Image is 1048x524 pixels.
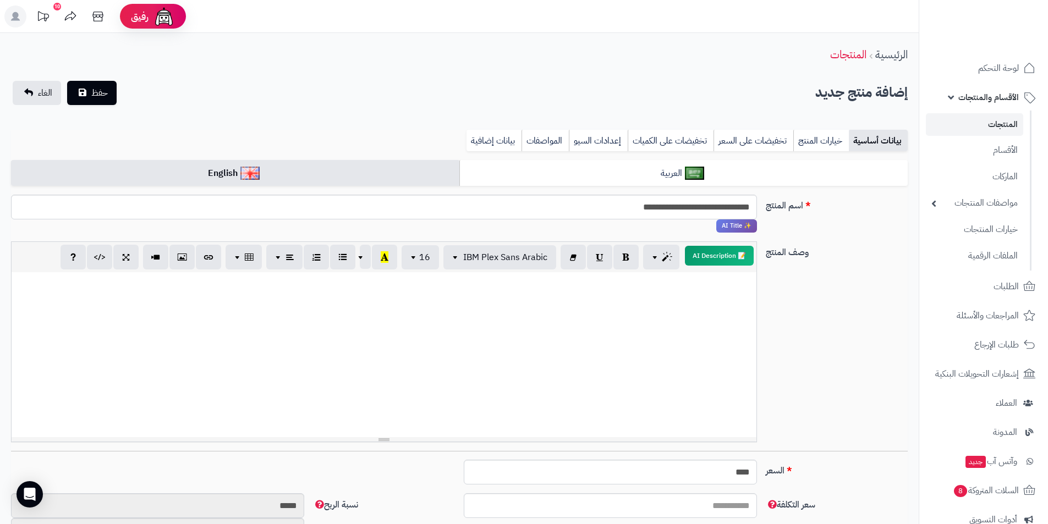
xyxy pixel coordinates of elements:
a: تخفيضات على الكميات [628,130,714,152]
span: وآتس آب [964,454,1017,469]
a: مواصفات المنتجات [926,191,1023,215]
span: الغاء [38,86,52,100]
a: English [11,160,459,187]
h2: إضافة منتج جديد [815,81,908,104]
span: جديد [965,456,986,468]
label: وصف المنتج [761,241,912,259]
a: وآتس آبجديد [926,448,1041,475]
a: العملاء [926,390,1041,416]
a: تخفيضات على السعر [714,130,793,152]
a: الأقسام [926,139,1023,162]
a: الماركات [926,165,1023,189]
span: العملاء [996,395,1017,411]
span: الطلبات [994,279,1019,294]
span: 16 [419,251,430,264]
button: 📝 AI Description [685,246,754,266]
a: خيارات المنتج [793,130,849,152]
button: حفظ [67,81,117,105]
a: المنتجات [926,113,1023,136]
span: سعر التكلفة [766,498,815,511]
span: IBM Plex Sans Arabic [463,251,547,264]
span: الأقسام والمنتجات [958,90,1019,105]
span: 8 [954,485,967,497]
label: السعر [761,460,912,477]
span: انقر لاستخدام رفيقك الذكي [716,219,757,233]
a: الغاء [13,81,61,105]
img: ai-face.png [153,5,175,27]
a: الملفات الرقمية [926,244,1023,268]
a: خيارات المنتجات [926,218,1023,241]
span: طلبات الإرجاع [974,337,1019,352]
span: السلات المتروكة [953,483,1019,498]
span: إشعارات التحويلات البنكية [935,366,1019,382]
div: 10 [53,3,61,10]
a: إعدادات السيو [569,130,628,152]
span: المراجعات والأسئلة [957,308,1019,323]
span: حفظ [91,86,108,100]
a: الطلبات [926,273,1041,300]
a: إشعارات التحويلات البنكية [926,361,1041,387]
a: المدونة [926,419,1041,445]
a: العربية [459,160,908,187]
a: السلات المتروكة8 [926,477,1041,504]
a: بيانات إضافية [467,130,522,152]
a: لوحة التحكم [926,55,1041,81]
a: المواصفات [522,130,569,152]
a: الرئيسية [875,46,908,63]
div: Open Intercom Messenger [17,481,43,508]
a: تحديثات المنصة [29,5,57,30]
span: المدونة [993,424,1017,440]
a: بيانات أساسية [849,130,908,152]
img: English [240,167,260,180]
a: طلبات الإرجاع [926,332,1041,358]
label: اسم المنتج [761,195,912,212]
img: العربية [685,167,704,180]
a: المنتجات [830,46,866,63]
button: 16 [402,245,439,269]
span: رفيق [131,10,149,23]
button: IBM Plex Sans Arabic [443,245,556,269]
span: نسبة الربح [313,498,358,511]
span: لوحة التحكم [978,60,1019,76]
a: المراجعات والأسئلة [926,302,1041,329]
